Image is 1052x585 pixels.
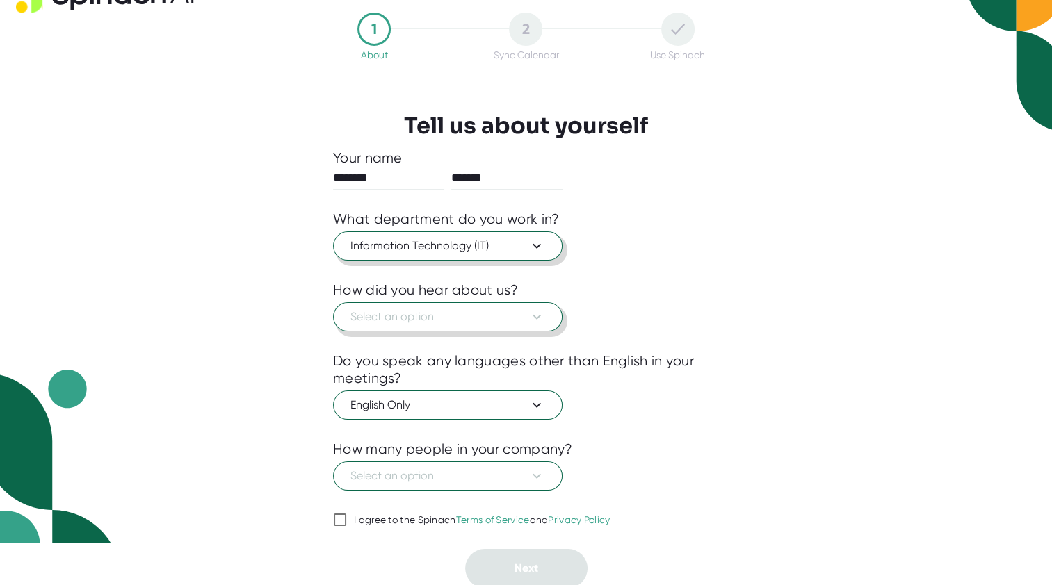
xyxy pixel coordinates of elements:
a: Privacy Policy [548,514,610,525]
div: About [361,49,388,60]
button: Select an option [333,461,563,491]
div: Do you speak any languages other than English in your meetings? [333,352,719,387]
button: Select an option [333,302,563,331]
span: Select an option [350,308,545,325]
a: Terms of Service [456,514,530,525]
div: I agree to the Spinach and [354,514,610,527]
span: Next [515,561,538,575]
div: Use Spinach [650,49,705,60]
button: English Only [333,390,563,420]
span: Select an option [350,468,545,484]
button: Information Technology (IT) [333,231,563,261]
div: 1 [357,13,391,46]
span: English Only [350,397,545,413]
div: How many people in your company? [333,440,573,458]
div: What department do you work in? [333,211,559,228]
span: Information Technology (IT) [350,238,545,254]
div: 2 [509,13,542,46]
h3: Tell us about yourself [404,113,648,139]
div: Your name [333,149,719,167]
div: How did you hear about us? [333,281,518,299]
div: Sync Calendar [493,49,558,60]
